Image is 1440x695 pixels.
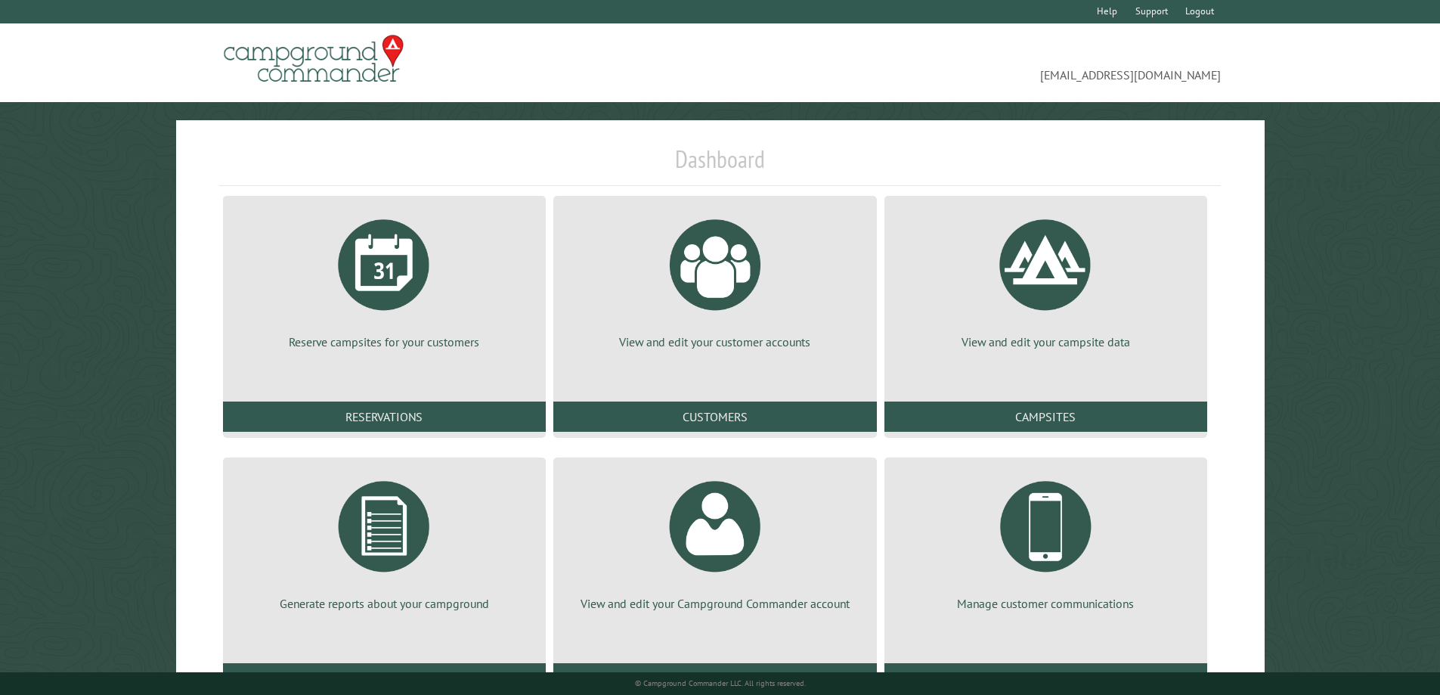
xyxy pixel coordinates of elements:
[635,678,806,688] small: © Campground Commander LLC. All rights reserved.
[903,595,1189,612] p: Manage customer communications
[720,42,1222,84] span: [EMAIL_ADDRESS][DOMAIN_NAME]
[241,334,528,350] p: Reserve campsites for your customers
[223,402,546,432] a: Reservations
[241,470,528,612] a: Generate reports about your campground
[223,663,546,693] a: Reports
[219,29,408,88] img: Campground Commander
[571,334,858,350] p: View and edit your customer accounts
[241,208,528,350] a: Reserve campsites for your customers
[571,595,858,612] p: View and edit your Campground Commander account
[571,470,858,612] a: View and edit your Campground Commander account
[903,208,1189,350] a: View and edit your campsite data
[241,595,528,612] p: Generate reports about your campground
[884,402,1207,432] a: Campsites
[884,663,1207,693] a: Communications
[571,208,858,350] a: View and edit your customer accounts
[553,402,876,432] a: Customers
[903,470,1189,612] a: Manage customer communications
[903,334,1189,350] p: View and edit your campsite data
[553,663,876,693] a: Account
[219,144,1222,186] h1: Dashboard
